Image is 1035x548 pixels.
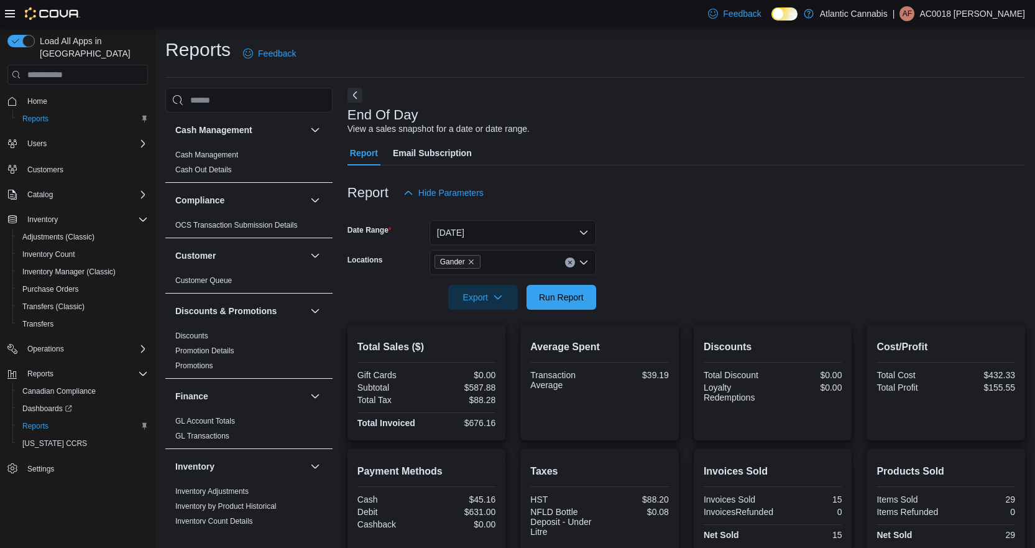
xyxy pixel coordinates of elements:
h2: Invoices Sold [704,464,842,479]
button: Transfers [12,315,153,333]
h2: Total Sales ($) [357,340,496,355]
span: Inventory Count [17,247,148,262]
span: Inventory Manager (Classic) [17,264,148,279]
div: Transaction Average [530,370,597,390]
a: Inventory Count Details [175,517,253,526]
button: Reports [12,110,153,128]
button: Reports [22,366,58,381]
a: Cash Management [175,151,238,159]
span: Settings [27,464,54,474]
span: Purchase Orders [22,284,79,294]
button: Catalog [2,186,153,203]
span: Reports [22,421,48,431]
span: OCS Transaction Submission Details [175,220,298,230]
div: 0 [949,507,1015,517]
span: Email Subscription [393,141,472,165]
div: Loyalty Redemptions [704,383,770,402]
button: Remove Gander from selection in this group [467,258,475,266]
strong: Total Invoiced [357,418,415,428]
button: Hide Parameters [398,180,489,205]
span: Customers [22,161,148,177]
button: Canadian Compliance [12,383,153,400]
button: Finance [308,389,323,404]
button: Finance [175,390,305,402]
div: $45.16 [429,495,495,504]
span: Load All Apps in [GEOGRAPHIC_DATA] [35,35,148,60]
div: 0 [778,507,842,517]
span: Operations [22,341,148,356]
div: $88.28 [429,395,495,405]
span: Adjustments (Classic) [22,232,94,242]
div: InvoicesRefunded [704,507,773,517]
label: Locations [347,255,383,265]
a: [US_STATE] CCRS [17,436,92,451]
p: Atlantic Cannabis [820,6,888,21]
span: Discounts [175,331,208,341]
span: Inventory Count [22,249,75,259]
a: Promotion Details [175,346,234,355]
span: Inventory by Product Historical [175,501,277,511]
a: Discounts [175,332,208,340]
h3: Discounts & Promotions [175,305,277,317]
button: [DATE] [430,220,596,245]
span: AF [903,6,912,21]
button: Inventory [2,211,153,228]
h3: Inventory [175,460,214,473]
span: Operations [27,344,64,354]
a: Home [22,94,52,109]
div: Total Profit [876,383,943,392]
span: Canadian Compliance [22,386,96,396]
div: Items Sold [876,495,943,504]
span: Transfers (Classic) [22,302,85,312]
button: Reports [12,417,153,435]
label: Date Range [347,225,392,235]
button: Export [448,285,518,310]
p: | [893,6,895,21]
button: Operations [2,340,153,358]
div: Finance [165,414,333,448]
button: Inventory [175,460,305,473]
nav: Complex example [7,87,148,510]
div: Cashback [357,519,424,529]
div: $0.00 [775,383,842,392]
span: Customers [27,165,63,175]
img: Cova [25,7,80,20]
h3: End Of Day [347,108,418,123]
a: Inventory Count [17,247,80,262]
a: Transfers (Classic) [17,299,90,314]
span: Washington CCRS [17,436,148,451]
span: Home [22,93,148,109]
a: Inventory Manager (Classic) [17,264,121,279]
div: Debit [357,507,424,517]
button: Cash Management [308,123,323,137]
div: 15 [775,495,842,504]
button: Discounts & Promotions [175,305,305,317]
a: Transfers [17,317,58,332]
button: Settings [2,460,153,478]
div: 29 [949,530,1015,540]
a: Customers [22,162,68,177]
a: Dashboards [12,400,153,417]
span: GL Account Totals [175,416,235,426]
div: Customer [165,273,333,293]
input: Dark Mode [771,7,798,21]
span: Cash Management [175,150,238,160]
span: Catalog [22,187,148,202]
button: Clear input [565,258,575,267]
button: Reports [2,365,153,383]
button: Users [2,135,153,152]
button: Compliance [308,193,323,208]
h2: Products Sold [876,464,1015,479]
div: Cash Management [165,147,333,182]
button: Inventory Manager (Classic) [12,263,153,281]
h3: Cash Management [175,124,252,136]
div: Discounts & Promotions [165,328,333,378]
div: 29 [949,495,1015,504]
span: Feedback [258,47,296,60]
a: Cash Out Details [175,165,232,174]
div: Total Discount [704,370,770,380]
span: Canadian Compliance [17,384,148,399]
a: GL Account Totals [175,417,235,425]
div: $587.88 [429,383,495,392]
strong: Net Sold [876,530,912,540]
